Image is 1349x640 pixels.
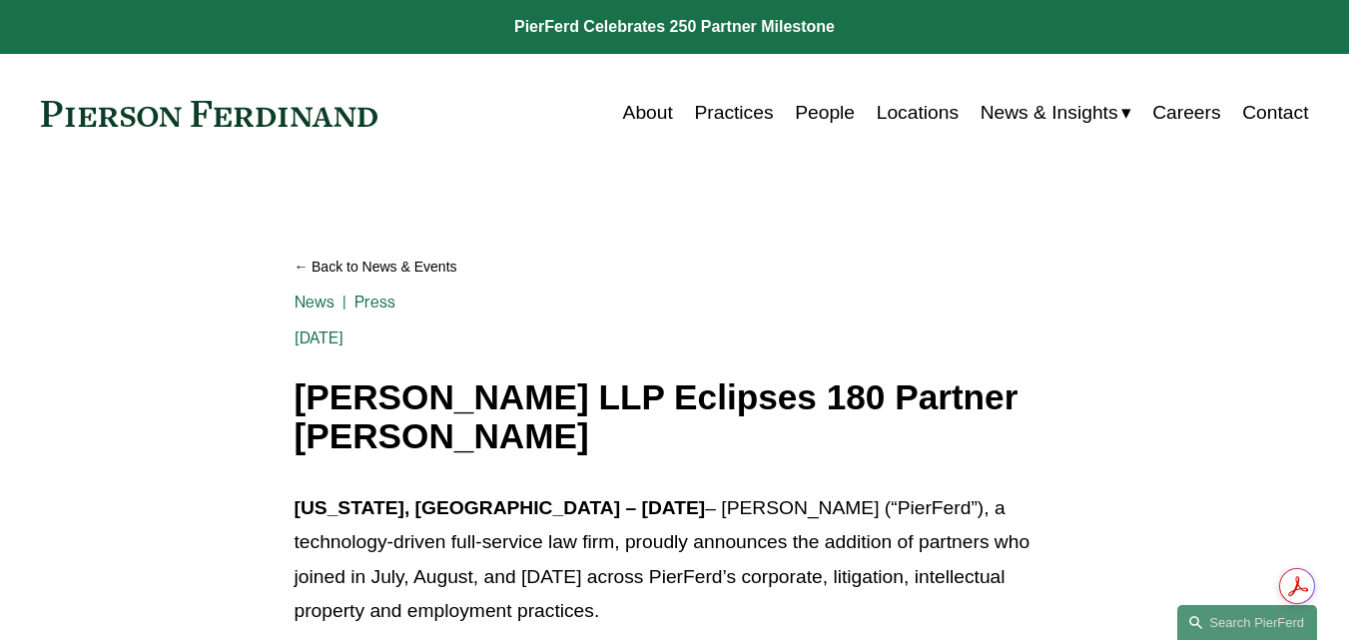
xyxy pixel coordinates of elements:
a: Contact [1242,94,1308,132]
span: News & Insights [981,96,1118,131]
a: Practices [694,94,773,132]
h1: [PERSON_NAME] LLP Eclipses 180 Partner [PERSON_NAME] [295,378,1055,455]
a: News [295,293,336,312]
a: Press [354,293,395,312]
a: Careers [1152,94,1220,132]
span: [DATE] [295,328,344,347]
a: Locations [877,94,959,132]
a: Back to News & Events [295,250,1055,285]
a: Search this site [1177,605,1317,640]
a: About [623,94,673,132]
a: folder dropdown [981,94,1131,132]
p: – [PERSON_NAME] (“PierFerd”), a technology-driven full-service law firm, proudly announces the ad... [295,491,1055,630]
strong: [US_STATE], [GEOGRAPHIC_DATA] – [DATE] [295,497,706,518]
a: People [795,94,855,132]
